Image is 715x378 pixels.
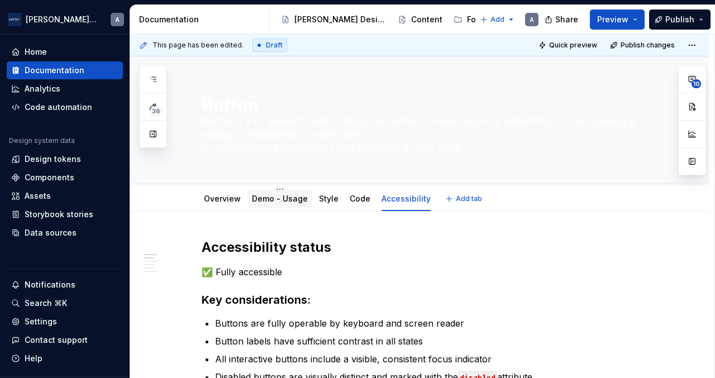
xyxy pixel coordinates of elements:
div: Documentation [25,65,84,76]
div: Home [25,46,47,58]
a: Documentation [7,61,123,79]
div: Accessibility [377,186,435,210]
a: Analytics [7,80,123,98]
span: Draft [266,41,283,50]
button: Notifications [7,276,123,294]
div: Content [411,14,442,25]
div: Storybook stories [25,209,93,220]
span: 36 [150,107,162,116]
div: Overview [199,186,245,210]
div: Analytics [25,83,60,94]
a: Home [7,43,123,61]
div: Notifications [25,279,75,290]
span: Share [555,14,578,25]
a: [PERSON_NAME] Design [277,11,391,28]
a: Code automation [7,98,123,116]
div: Search ⌘K [25,298,67,309]
div: Design system data [9,136,75,145]
textarea: Button [199,92,662,110]
button: Quick preview [535,37,602,53]
div: A [530,15,534,24]
a: Design tokens [7,150,123,168]
strong: Key considerations: [202,293,311,307]
p: ✅ Fully accessible [202,265,664,279]
button: [PERSON_NAME] AirlinesA [2,7,127,31]
a: Components [7,169,123,186]
div: Foundations [467,14,516,25]
button: Search ⌘K [7,294,123,312]
a: Style [319,194,339,203]
div: Contact support [25,334,88,346]
span: This page has been edited. [152,41,244,50]
div: Assets [25,190,51,202]
div: Documentation [139,14,265,25]
button: Contact support [7,331,123,349]
button: Help [7,350,123,367]
div: Design tokens [25,154,81,165]
p: Buttons are fully operable by keyboard and screen reader [215,317,664,330]
a: Assets [7,187,123,205]
div: [PERSON_NAME] Airlines [26,14,97,25]
span: Publish [665,14,694,25]
div: Code [345,186,375,210]
a: Settings [7,313,123,331]
span: Add [490,15,504,24]
p: All interactive buttons include a visible, consistent focus indicator [215,352,664,366]
span: Quick preview [549,41,597,50]
button: Add tab [442,191,487,207]
span: Preview [597,14,628,25]
button: Add [476,12,518,27]
div: Components [25,172,74,183]
div: Code automation [25,102,92,113]
button: Share [539,9,585,30]
textarea: Button is a UI element used to trigger an action or event, such as submitting a form, opening a d... [199,112,662,157]
strong: Accessibility status [202,239,331,255]
span: Publish changes [621,41,675,50]
a: Content [393,11,447,28]
div: Data sources [25,227,77,238]
a: Foundations [449,11,520,28]
div: Demo - Usage [247,186,312,210]
button: Publish [649,9,711,30]
div: [PERSON_NAME] Design [294,14,387,25]
button: Publish changes [607,37,680,53]
div: Settings [25,316,57,327]
div: Help [25,353,42,364]
a: Overview [204,194,241,203]
div: Style [314,186,343,210]
a: Accessibility [382,194,431,203]
div: A [115,15,120,24]
button: Preview [590,9,645,30]
span: Add tab [456,194,482,203]
a: Code [350,194,370,203]
img: f0306bc8-3074-41fb-b11c-7d2e8671d5eb.png [8,13,21,26]
div: Page tree [277,8,474,31]
p: Button labels have sufficient contrast in all states [215,334,664,348]
a: Demo - Usage [252,194,308,203]
a: Storybook stories [7,205,123,223]
a: Data sources [7,224,123,242]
